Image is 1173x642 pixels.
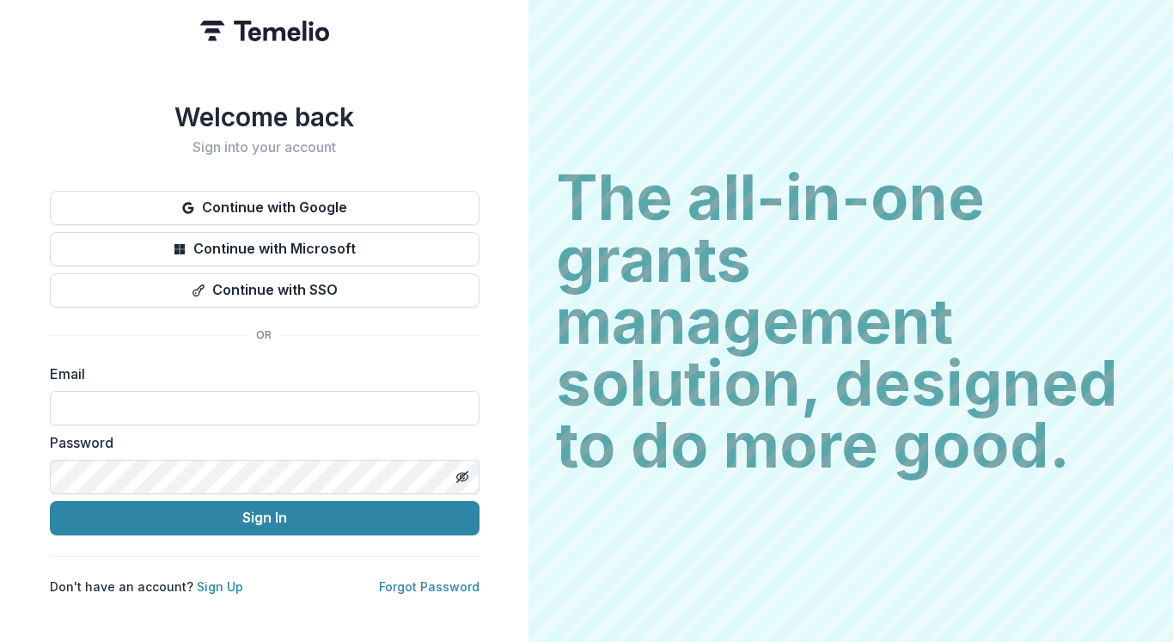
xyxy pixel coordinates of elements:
[50,191,480,225] button: Continue with Google
[50,232,480,266] button: Continue with Microsoft
[50,273,480,308] button: Continue with SSO
[200,21,329,41] img: Temelio
[197,579,243,594] a: Sign Up
[379,579,480,594] a: Forgot Password
[449,463,476,491] button: Toggle password visibility
[50,139,480,156] h2: Sign into your account
[50,364,469,384] label: Email
[50,578,243,596] p: Don't have an account?
[50,101,480,132] h1: Welcome back
[50,432,469,453] label: Password
[50,501,480,535] button: Sign In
